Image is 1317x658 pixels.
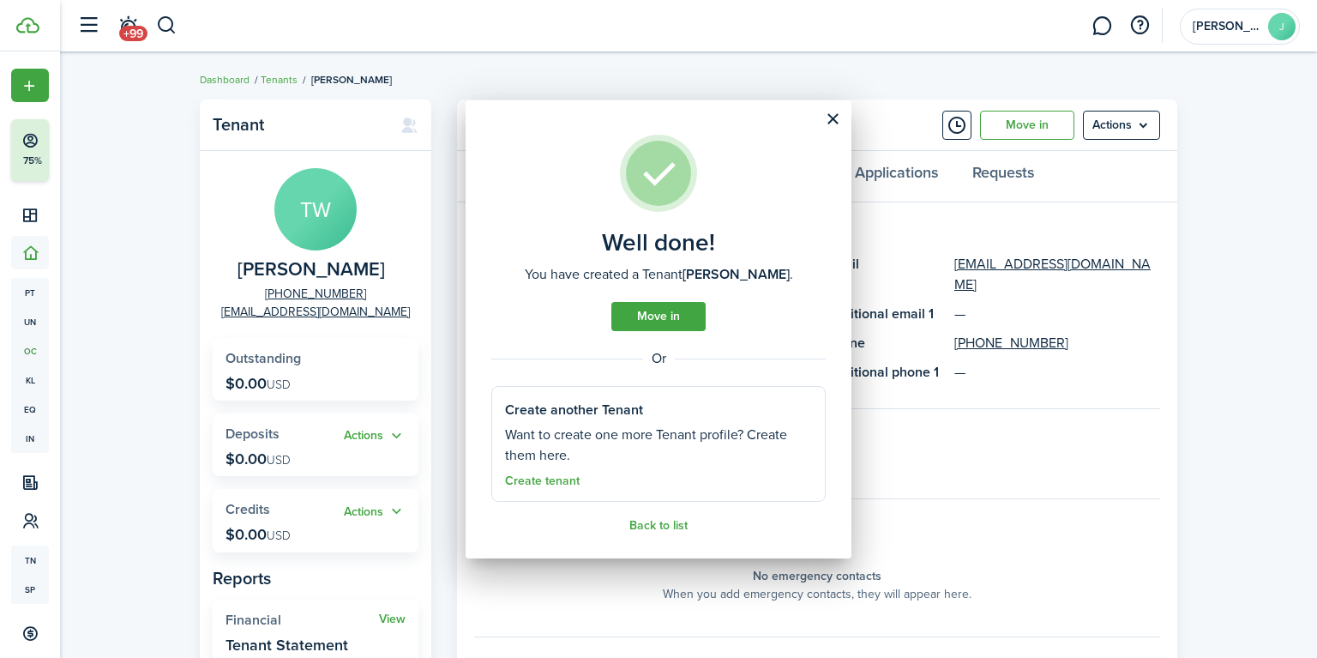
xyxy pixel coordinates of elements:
[818,105,847,134] button: Close modal
[629,519,688,533] a: Back to list
[505,474,580,488] a: Create tenant
[505,400,643,420] well-done-section-title: Create another Tenant
[525,264,793,285] well-done-description: You have created a Tenant .
[505,425,812,466] well-done-section-description: Want to create one more Tenant profile? Create them here.
[602,229,715,257] well-done-title: Well done!
[611,302,706,331] a: Move in
[491,348,826,369] well-done-separator: Or
[683,264,790,284] b: [PERSON_NAME]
